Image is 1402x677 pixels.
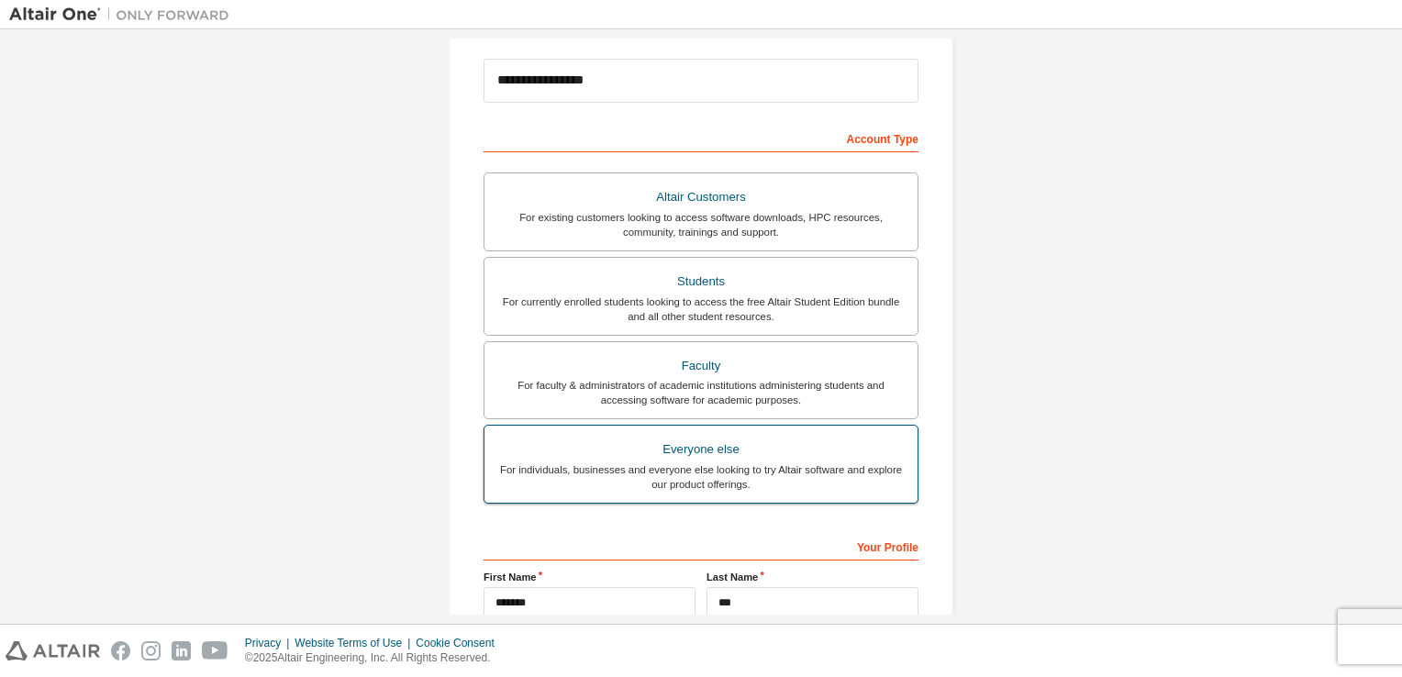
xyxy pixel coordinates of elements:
[172,641,191,660] img: linkedin.svg
[495,353,907,379] div: Faculty
[416,636,505,650] div: Cookie Consent
[495,294,907,324] div: For currently enrolled students looking to access the free Altair Student Edition bundle and all ...
[495,437,907,462] div: Everyone else
[202,641,228,660] img: youtube.svg
[245,636,295,650] div: Privacy
[141,641,161,660] img: instagram.svg
[245,650,506,666] p: © 2025 Altair Engineering, Inc. All Rights Reserved.
[495,462,907,492] div: For individuals, businesses and everyone else looking to try Altair software and explore our prod...
[6,641,100,660] img: altair_logo.svg
[111,641,130,660] img: facebook.svg
[495,378,907,407] div: For faculty & administrators of academic institutions administering students and accessing softwa...
[295,636,416,650] div: Website Terms of Use
[484,531,918,560] div: Your Profile
[495,269,907,294] div: Students
[495,184,907,210] div: Altair Customers
[484,123,918,152] div: Account Type
[707,570,918,584] label: Last Name
[9,6,239,24] img: Altair One
[495,210,907,239] div: For existing customers looking to access software downloads, HPC resources, community, trainings ...
[484,570,695,584] label: First Name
